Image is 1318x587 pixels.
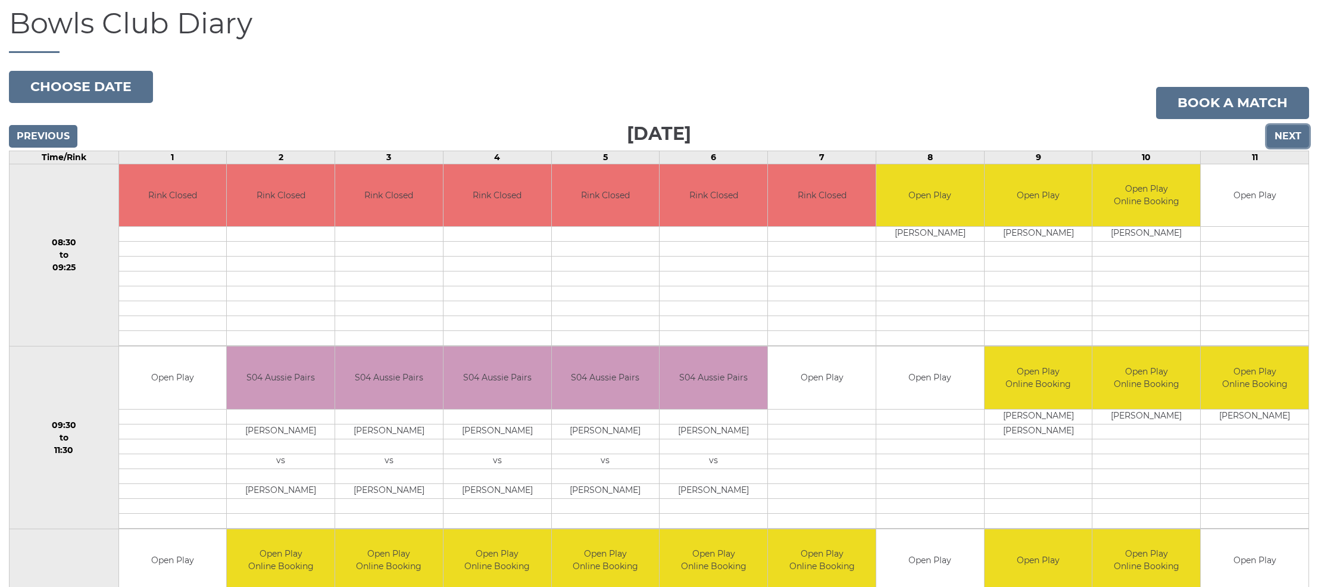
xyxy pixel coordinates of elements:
td: [PERSON_NAME] [1092,227,1200,242]
td: [PERSON_NAME] [985,424,1092,439]
td: Open Play [985,164,1092,227]
td: 5 [551,151,660,164]
td: 3 [335,151,444,164]
td: Rink Closed [335,164,443,227]
td: Open Play [1201,164,1308,227]
td: Rink Closed [660,164,767,227]
td: S04 Aussie Pairs [552,346,660,409]
td: 09:30 to 11:30 [10,346,119,529]
td: Rink Closed [119,164,227,227]
td: [PERSON_NAME] [444,424,551,439]
td: Open Play Online Booking [985,346,1092,409]
td: 2 [227,151,335,164]
td: 6 [660,151,768,164]
td: 7 [768,151,876,164]
td: [PERSON_NAME] [552,424,660,439]
td: [PERSON_NAME] [876,227,984,242]
td: [PERSON_NAME] [985,409,1092,424]
h1: Bowls Club Diary [9,8,1309,53]
input: Next [1267,125,1309,148]
td: Open Play Online Booking [1092,164,1200,227]
td: [PERSON_NAME] [1201,409,1308,424]
td: S04 Aussie Pairs [335,346,443,409]
td: 1 [118,151,227,164]
a: Book a match [1156,87,1309,119]
td: vs [227,454,335,469]
td: 08:30 to 09:25 [10,164,119,346]
td: Rink Closed [552,164,660,227]
td: S04 Aussie Pairs [444,346,551,409]
td: Open Play [768,346,876,409]
td: [PERSON_NAME] [660,483,767,498]
td: Open Play [876,346,984,409]
td: [PERSON_NAME] [660,424,767,439]
td: [PERSON_NAME] [552,483,660,498]
td: [PERSON_NAME] [335,483,443,498]
td: Open Play [119,346,227,409]
td: S04 Aussie Pairs [227,346,335,409]
td: Rink Closed [768,164,876,227]
td: 11 [1201,151,1309,164]
td: Rink Closed [227,164,335,227]
td: Open Play Online Booking [1092,346,1200,409]
td: [PERSON_NAME] [227,483,335,498]
td: vs [335,454,443,469]
button: Choose date [9,71,153,103]
td: S04 Aussie Pairs [660,346,767,409]
td: 10 [1092,151,1201,164]
td: [PERSON_NAME] [335,424,443,439]
td: vs [444,454,551,469]
td: 9 [984,151,1092,164]
td: Open Play [876,164,984,227]
input: Previous [9,125,77,148]
td: [PERSON_NAME] [1092,409,1200,424]
td: Open Play Online Booking [1201,346,1308,409]
td: Rink Closed [444,164,551,227]
td: [PERSON_NAME] [985,227,1092,242]
td: 4 [443,151,551,164]
td: Time/Rink [10,151,119,164]
td: vs [660,454,767,469]
td: [PERSON_NAME] [227,424,335,439]
td: vs [552,454,660,469]
td: 8 [876,151,984,164]
td: [PERSON_NAME] [444,483,551,498]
